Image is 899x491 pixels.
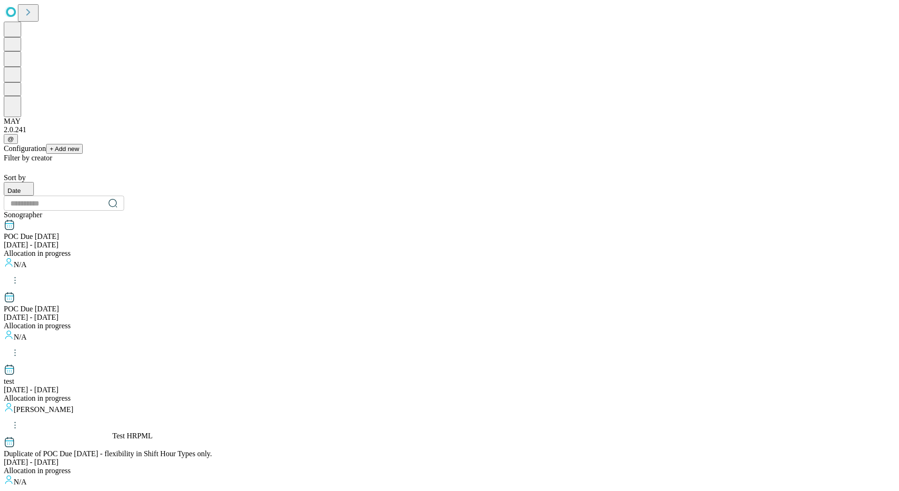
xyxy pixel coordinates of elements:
[4,386,895,394] div: [DATE] - [DATE]
[4,154,52,162] span: Filter by creator
[46,144,83,154] button: + Add new
[4,450,895,458] div: Duplicate of POC Due March 13 - flexibility in Shift Hour Types only.
[14,333,27,341] span: N/A
[4,269,26,292] button: kebab-menu
[14,405,73,413] span: [PERSON_NAME]
[4,211,895,219] div: Sonographer
[4,182,34,196] button: Date
[4,341,26,364] button: kebab-menu
[4,467,895,475] div: Allocation in progress
[14,478,27,486] span: N/A
[4,394,895,403] div: Allocation in progress
[4,414,26,436] button: kebab-menu
[4,458,895,467] div: [DATE] - [DATE]
[4,305,895,313] div: POC Due Feb 27
[112,432,153,440] div: Test HRPML
[4,249,895,258] div: Allocation in progress
[4,174,26,182] span: Sort by
[4,322,895,330] div: Allocation in progress
[4,126,895,134] div: 2.0.241
[50,145,79,152] span: + Add new
[4,117,895,126] div: MAY
[8,135,14,143] span: @
[4,241,895,249] div: [DATE] - [DATE]
[4,377,895,386] div: test
[8,187,21,194] span: Date
[4,144,46,152] span: Configuration
[4,134,18,144] button: @
[4,232,895,241] div: POC Due Dec 30
[14,261,27,269] span: N/A
[4,313,895,322] div: [DATE] - [DATE]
